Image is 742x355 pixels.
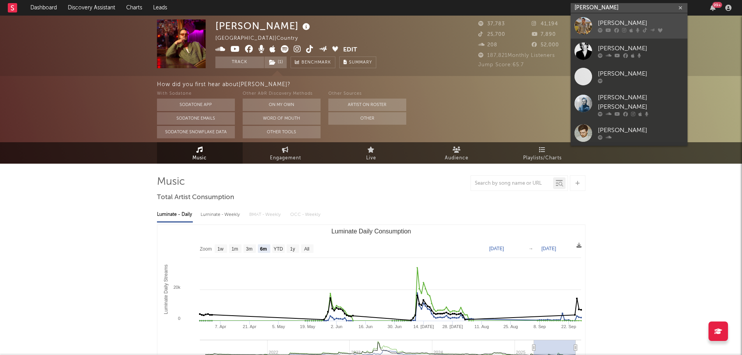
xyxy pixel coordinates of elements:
text: 8. Sep [533,324,546,329]
div: [PERSON_NAME] [598,69,684,79]
div: Other Sources [328,89,406,99]
a: Engagement [243,142,328,164]
a: Audience [414,142,500,164]
text: 7. Apr [215,324,226,329]
span: 25,700 [478,32,505,37]
a: Benchmark [291,57,335,68]
div: [PERSON_NAME]​ [598,126,684,135]
span: ( 1 ) [264,57,287,68]
button: Sodatone App [157,99,235,111]
div: Luminate - Weekly [201,208,241,221]
text: 28. [DATE] [442,324,463,329]
button: Artist on Roster [328,99,406,111]
span: Total Artist Consumption [157,193,234,202]
text: 1w [217,246,224,252]
button: Sodatone Snowflake Data [157,126,235,138]
text: 0 [178,316,180,321]
a: [PERSON_NAME] [PERSON_NAME] [571,89,687,120]
div: Luminate - Daily [157,208,193,221]
text: 6m [260,246,266,252]
text: All [304,246,309,252]
text: 11. Aug [474,324,488,329]
text: Luminate Daily Streams [163,265,169,314]
span: 41,194 [532,21,558,26]
text: 16. Jun [358,324,372,329]
text: 5. May [272,324,285,329]
text: → [529,246,533,251]
text: 14. [DATE] [413,324,434,329]
span: Jump Score: 65.7 [478,62,524,67]
text: 20k [173,285,180,290]
span: 208 [478,42,497,48]
a: [PERSON_NAME]​ [571,120,687,146]
span: Benchmark [301,58,331,67]
div: [GEOGRAPHIC_DATA] | Country [215,34,307,43]
span: Summary [349,60,372,65]
div: [PERSON_NAME] [215,19,312,32]
a: [PERSON_NAME] [571,13,687,39]
text: 3m [246,246,252,252]
span: Music [192,154,207,163]
a: [PERSON_NAME] [571,39,687,64]
span: Engagement [270,154,301,163]
button: (1) [264,57,287,68]
span: Audience [445,154,469,163]
text: [DATE] [541,246,556,251]
div: [PERSON_NAME] [598,19,684,28]
button: Sodatone Emails [157,112,235,125]
text: Zoom [200,246,212,252]
span: 7,890 [532,32,556,37]
button: Track [215,57,264,68]
text: 1y [290,246,295,252]
button: Other [328,112,406,125]
div: With Sodatone [157,89,235,99]
text: 21. Apr [243,324,256,329]
button: Word Of Mouth [243,112,321,125]
span: Live [366,154,376,163]
span: 52,000 [532,42,559,48]
text: 30. Jun [388,324,402,329]
div: 99 + [712,2,722,8]
div: [PERSON_NAME] [598,44,684,53]
button: Summary [339,57,376,68]
input: Search for artists [571,3,687,13]
a: Playlists/Charts [500,142,585,164]
span: Playlists/Charts [523,154,562,163]
button: On My Own [243,99,321,111]
div: Other A&R Discovery Methods [243,89,321,99]
text: 19. May [300,324,315,329]
text: 2. Jun [331,324,342,329]
a: Live [328,142,414,164]
a: Music [157,142,243,164]
text: [DATE] [489,246,504,251]
button: 99+ [710,5,716,11]
text: 1m [231,246,238,252]
span: 187,821 Monthly Listeners [478,53,555,58]
button: Edit [343,45,357,55]
a: [PERSON_NAME] [571,64,687,89]
span: 37,783 [478,21,505,26]
input: Search by song name or URL [471,180,553,187]
text: YTD [273,246,283,252]
text: Luminate Daily Consumption [331,228,411,235]
div: [PERSON_NAME] [PERSON_NAME] [598,93,684,112]
text: 25. Aug [503,324,518,329]
button: Other Tools [243,126,321,138]
text: 22. Sep [561,324,576,329]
